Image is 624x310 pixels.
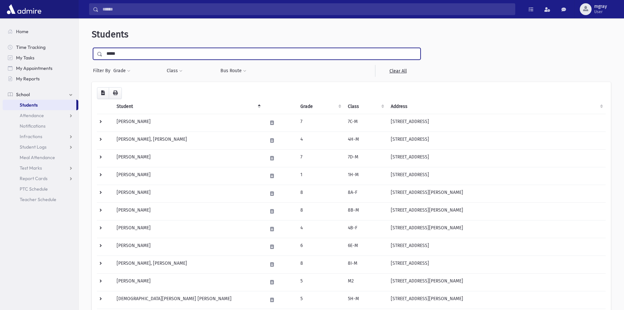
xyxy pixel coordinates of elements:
a: Report Cards [3,173,78,184]
button: Bus Route [220,65,247,77]
a: My Reports [3,73,78,84]
td: [STREET_ADDRESS] [387,256,606,273]
span: Notifications [20,123,46,129]
a: Student Logs [3,142,78,152]
a: Infractions [3,131,78,142]
a: School [3,89,78,100]
td: [PERSON_NAME] [113,202,263,220]
a: Teacher Schedule [3,194,78,205]
span: My Reports [16,76,40,82]
th: Address: activate to sort column ascending [387,99,606,114]
td: [PERSON_NAME] [113,149,263,167]
input: Search [99,3,515,15]
td: 5H-M [344,291,387,309]
td: 5 [296,291,344,309]
button: Grade [113,65,131,77]
td: [STREET_ADDRESS][PERSON_NAME] [387,273,606,291]
a: Home [3,26,78,37]
td: 7D-M [344,149,387,167]
td: 4H-M [344,132,387,149]
span: Students [92,29,128,40]
td: [STREET_ADDRESS] [387,149,606,167]
td: 6 [296,238,344,256]
td: M2 [344,273,387,291]
td: [PERSON_NAME], [PERSON_NAME] [113,256,263,273]
td: [STREET_ADDRESS] [387,238,606,256]
span: School [16,92,30,97]
td: 1 [296,167,344,185]
td: [STREET_ADDRESS][PERSON_NAME] [387,185,606,202]
td: [PERSON_NAME] [113,220,263,238]
td: [PERSON_NAME] [113,273,263,291]
th: Grade: activate to sort column ascending [296,99,344,114]
button: Print [109,87,122,99]
td: [STREET_ADDRESS][PERSON_NAME] [387,220,606,238]
span: My Tasks [16,55,34,61]
td: 8I-M [344,256,387,273]
span: Infractions [20,134,42,139]
td: 4B-F [344,220,387,238]
span: Time Tracking [16,44,46,50]
a: Meal Attendance [3,152,78,163]
td: 1H-M [344,167,387,185]
td: [DEMOGRAPHIC_DATA][PERSON_NAME] [PERSON_NAME] [113,291,263,309]
td: 5 [296,273,344,291]
span: My Appointments [16,65,52,71]
span: PTC Schedule [20,186,48,192]
td: [STREET_ADDRESS] [387,114,606,132]
td: [PERSON_NAME] [113,185,263,202]
span: Student Logs [20,144,47,150]
td: [STREET_ADDRESS][PERSON_NAME] [387,202,606,220]
td: [PERSON_NAME] [113,114,263,132]
span: Report Cards [20,176,47,181]
td: 8 [296,202,344,220]
th: Class: activate to sort column ascending [344,99,387,114]
span: Filter By [93,67,113,74]
td: 8A-F [344,185,387,202]
a: PTC Schedule [3,184,78,194]
img: AdmirePro [5,3,43,16]
span: Students [20,102,38,108]
button: CSV [97,87,109,99]
span: Teacher Schedule [20,196,56,202]
a: My Tasks [3,52,78,63]
td: [PERSON_NAME] [113,238,263,256]
span: Attendance [20,113,44,118]
button: Class [166,65,183,77]
td: [STREET_ADDRESS] [387,167,606,185]
td: [PERSON_NAME] [113,167,263,185]
td: 6E-M [344,238,387,256]
td: [STREET_ADDRESS] [387,132,606,149]
span: Test Marks [20,165,42,171]
span: Meal Attendance [20,155,55,160]
span: mgray [594,4,607,9]
td: 8 [296,256,344,273]
a: Students [3,100,76,110]
td: [STREET_ADDRESS][PERSON_NAME] [387,291,606,309]
td: 7 [296,114,344,132]
td: 4 [296,132,344,149]
td: 4 [296,220,344,238]
a: Test Marks [3,163,78,173]
span: User [594,9,607,14]
th: Student: activate to sort column descending [113,99,263,114]
span: Home [16,29,28,34]
td: 8B-M [344,202,387,220]
a: My Appointments [3,63,78,73]
td: 7C-M [344,114,387,132]
td: 8 [296,185,344,202]
a: Clear All [375,65,421,77]
td: 7 [296,149,344,167]
td: [PERSON_NAME], [PERSON_NAME] [113,132,263,149]
a: Notifications [3,121,78,131]
a: Time Tracking [3,42,78,52]
a: Attendance [3,110,78,121]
